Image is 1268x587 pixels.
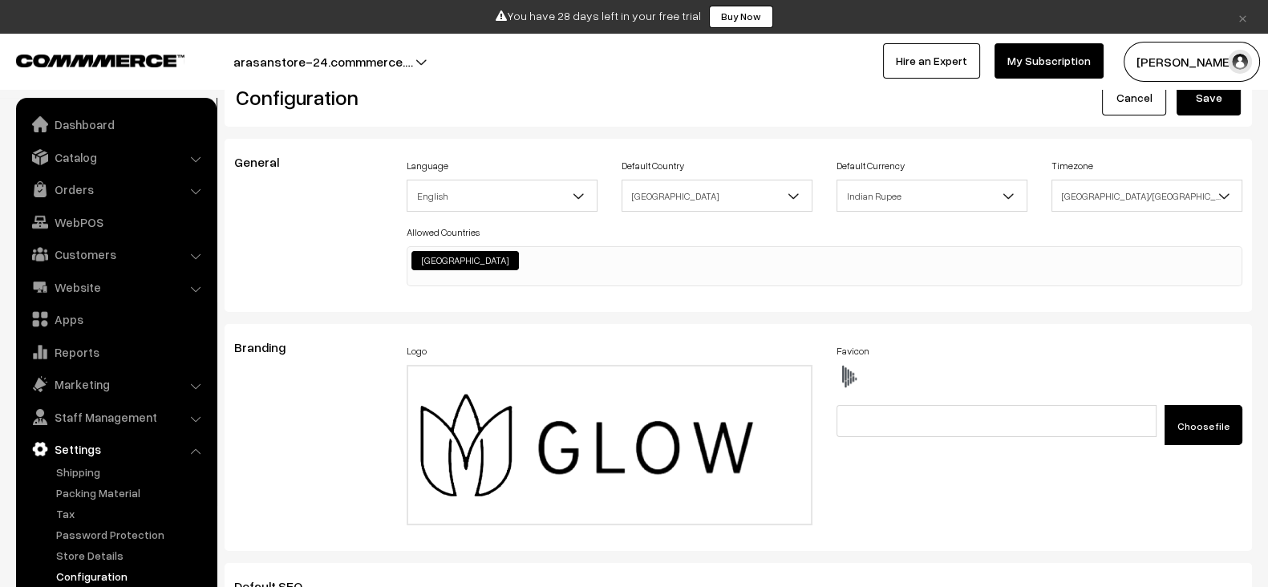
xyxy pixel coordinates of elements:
[52,568,211,585] a: Configuration
[407,225,480,240] label: Allowed Countries
[20,175,211,204] a: Orders
[407,159,448,173] label: Language
[16,55,184,67] img: COMMMERCE
[236,85,727,110] h2: Configuration
[1052,182,1242,210] span: Asia/Kolkata
[234,154,298,170] span: General
[20,208,211,237] a: WebPOS
[52,547,211,564] a: Store Details
[837,159,905,173] label: Default Currency
[1124,42,1260,82] button: [PERSON_NAME]
[16,50,156,69] a: COMMMERCE
[411,251,519,270] li: India
[177,42,469,82] button: arasanstore-24.commmerce.…
[407,182,597,210] span: English
[20,240,211,269] a: Customers
[52,484,211,501] a: Packing Material
[995,43,1104,79] a: My Subscription
[1051,159,1093,173] label: Timezone
[52,526,211,543] a: Password Protection
[837,180,1027,212] span: Indian Rupee
[20,143,211,172] a: Catalog
[20,435,211,464] a: Settings
[837,365,861,389] img: favicon.ico
[20,370,211,399] a: Marketing
[20,338,211,366] a: Reports
[1177,80,1241,115] button: Save
[1228,50,1252,74] img: user
[709,6,773,28] a: Buy Now
[1051,180,1242,212] span: Asia/Kolkata
[622,180,812,212] span: India
[1232,7,1254,26] a: ×
[407,344,427,358] label: Logo
[407,180,598,212] span: English
[20,403,211,431] a: Staff Management
[837,344,869,358] label: Favicon
[20,273,211,302] a: Website
[52,464,211,480] a: Shipping
[234,339,305,355] span: Branding
[883,43,980,79] a: Hire an Expert
[622,159,684,173] label: Default Country
[6,6,1262,28] div: You have 28 days left in your free trial
[1102,80,1166,115] a: Cancel
[837,182,1027,210] span: Indian Rupee
[622,182,812,210] span: India
[52,505,211,522] a: Tax
[1177,420,1230,432] span: Choose file
[20,305,211,334] a: Apps
[20,110,211,139] a: Dashboard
